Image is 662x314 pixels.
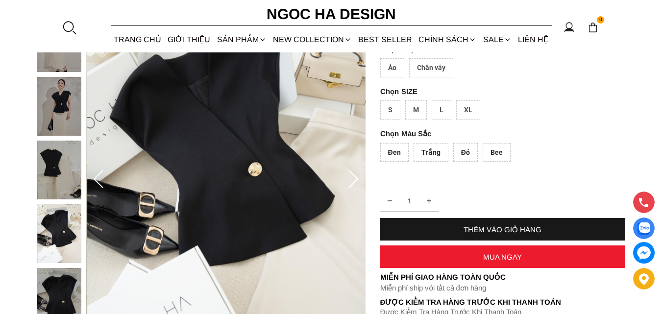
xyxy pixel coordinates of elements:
[637,222,650,235] img: Display image
[37,141,81,199] img: Diva Set_ Áo Rớt Vai Cổ V, Chân Váy Lụa Đuôi Cá A1078+CV134_mini_4
[409,58,453,77] div: Chân váy
[633,242,655,264] a: messenger
[258,2,405,26] a: Ngoc Ha Design
[380,273,506,281] font: Miễn phí giao hàng toàn quốc
[633,217,655,239] a: Display image
[380,284,486,292] font: Miễn phí ship với tất cả đơn hàng
[480,26,515,52] a: SALE
[380,87,625,96] p: SIZE
[515,26,551,52] a: LIÊN HỆ
[37,77,81,136] img: Diva Set_ Áo Rớt Vai Cổ V, Chân Váy Lụa Đuôi Cá A1078+CV134_mini_3
[588,22,598,33] img: img-CART-ICON-ksit0nf1
[483,143,511,162] div: Bee
[111,26,165,52] a: TRANG CHỦ
[380,129,598,138] p: Màu Sắc
[380,191,439,211] input: Quantity input
[380,58,404,77] div: Áo
[380,225,625,234] div: THÊM VÀO GIỎ HÀNG
[165,26,214,52] a: GIỚI THIỆU
[432,100,451,120] div: L
[37,204,81,263] img: Diva Set_ Áo Rớt Vai Cổ V, Chân Váy Lụa Đuôi Cá A1078+CV134_mini_5
[355,26,416,52] a: BEST SELLER
[270,26,355,52] a: NEW COLLECTION
[214,26,270,52] div: SẢN PHẨM
[416,26,480,52] div: Chính sách
[380,100,400,120] div: S
[456,100,480,120] div: XL
[405,100,427,120] div: M
[380,253,625,261] div: MUA NGAY
[380,143,409,162] div: Đen
[380,298,625,307] p: Được Kiểm Tra Hàng Trước Khi Thanh Toán
[453,143,478,162] div: Đỏ
[597,16,605,24] span: 0
[414,143,448,162] div: Trắng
